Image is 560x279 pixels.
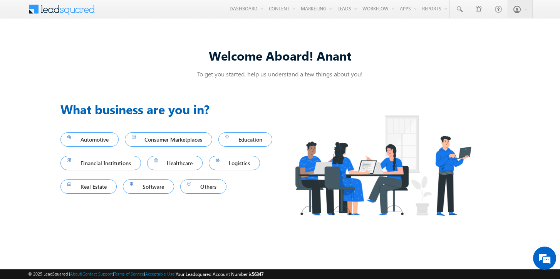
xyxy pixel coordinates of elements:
[60,70,500,78] p: To get you started, help us understand a few things about you!
[70,271,81,276] a: About
[252,271,263,277] span: 56347
[82,271,113,276] a: Contact Support
[130,181,168,192] span: Software
[60,47,500,64] div: Welcome Aboard! Anant
[225,134,265,145] span: Education
[67,158,134,168] span: Financial Institutions
[154,158,196,168] span: Healthcare
[114,271,144,276] a: Terms of Service
[176,271,263,277] span: Your Leadsquared Account Number is
[67,181,110,192] span: Real Estate
[187,181,220,192] span: Others
[145,271,174,276] a: Acceptable Use
[60,100,280,118] h3: What business are you in?
[67,134,112,145] span: Automotive
[216,158,253,168] span: Logistics
[280,100,486,231] img: Industry.png
[132,134,206,145] span: Consumer Marketplaces
[28,271,263,278] span: © 2025 LeadSquared | | | | |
